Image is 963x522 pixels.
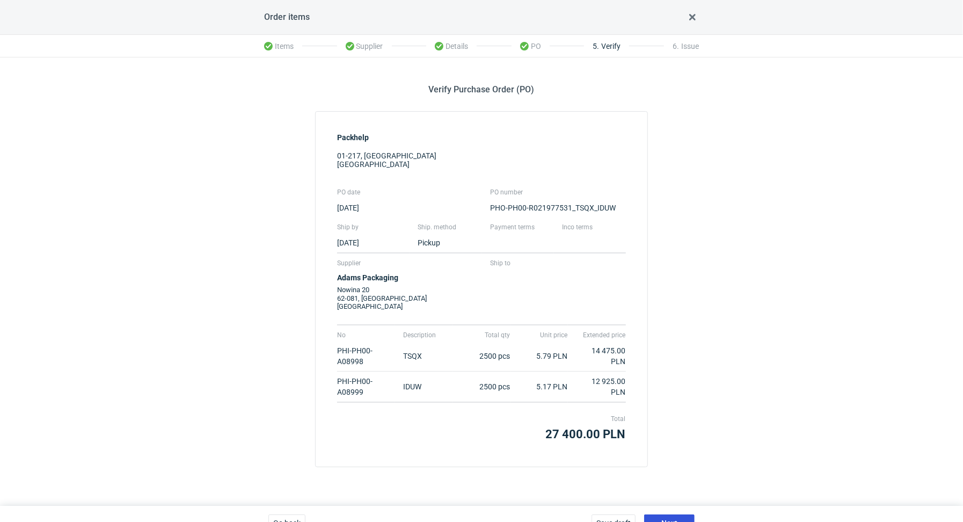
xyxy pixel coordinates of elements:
[410,233,482,253] td: Pickup
[337,273,481,282] h4: Adams Packaging
[337,371,395,402] td: PHI-PH00-A08999
[337,341,395,372] td: PHI-PH00-A08998
[410,218,482,233] th: Ship. method
[664,35,699,57] li: Issue
[510,341,568,372] td: 5.79 PLN
[395,341,453,372] td: TSQX
[337,218,410,233] th: Ship by
[481,198,626,218] td: PHO-PH00-R021977531_TSQX_IDUW
[337,183,481,198] th: PO date
[337,198,481,218] td: [DATE]
[426,35,477,57] li: Details
[395,325,453,341] th: Description
[510,325,568,341] th: Unit price
[481,183,626,198] th: PO number
[568,325,626,341] th: Extended price
[337,35,392,57] li: Supplier
[568,371,626,402] td: 12 925.00 PLN
[337,233,410,253] td: [DATE]
[264,35,302,57] li: Items
[568,341,626,372] td: 14 475.00 PLN
[429,83,535,96] h2: Verify Purchase Order (PO)
[337,269,481,324] td: Nowina 20 62-081, [GEOGRAPHIC_DATA] [GEOGRAPHIC_DATA]
[481,253,626,269] th: Ship to
[337,253,481,269] th: Supplier
[453,341,510,372] td: 2500 pcs
[554,218,626,233] th: Inco terms
[673,42,679,50] span: 6 .
[512,35,550,57] li: PO
[453,325,510,341] th: Total qty
[584,35,629,57] li: Verify
[337,133,626,142] h4: Packhelp
[510,371,568,402] td: 5.17 PLN
[337,402,626,425] th: Total
[337,133,626,183] div: 01-217, [GEOGRAPHIC_DATA] [GEOGRAPHIC_DATA]
[453,371,510,402] td: 2500 pcs
[337,325,395,341] th: No
[545,427,625,441] strong: 27 400.00 PLN
[395,371,453,402] td: IDUW
[593,42,599,50] span: 5 .
[481,218,554,233] th: Payment terms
